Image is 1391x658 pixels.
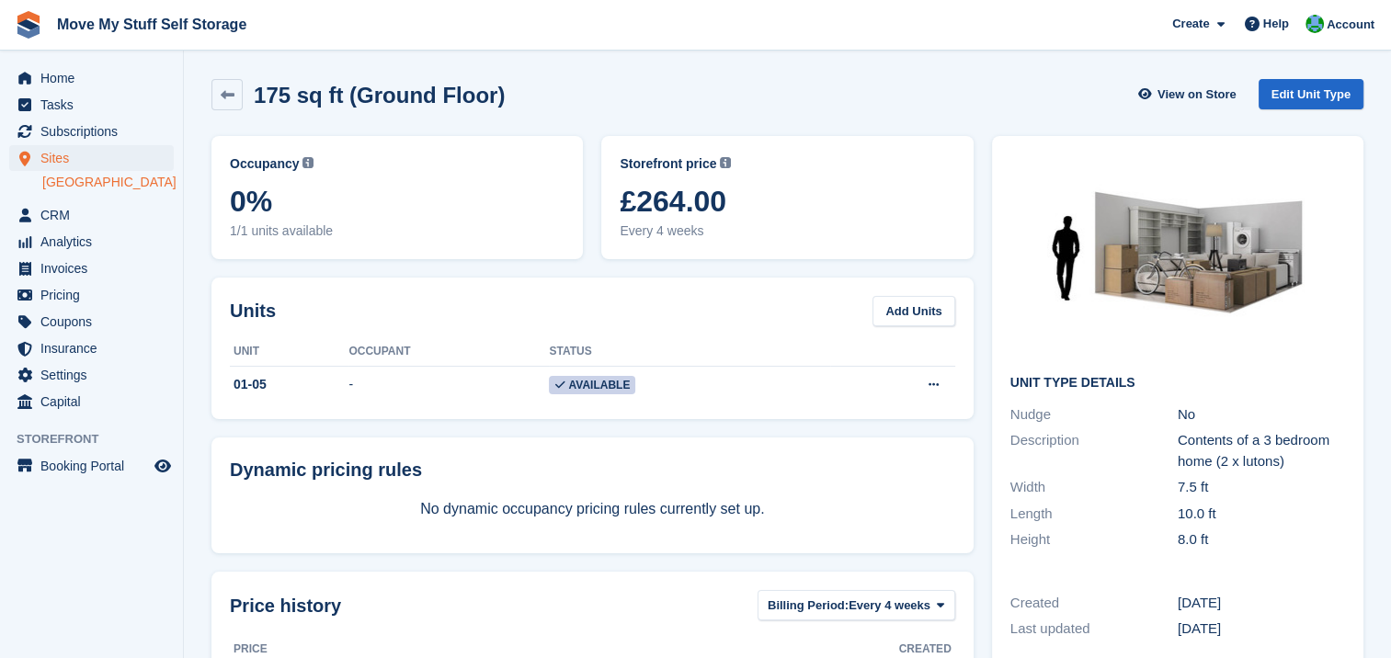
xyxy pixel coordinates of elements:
[230,185,564,218] span: 0%
[1010,477,1178,498] div: Width
[40,202,151,228] span: CRM
[42,174,174,191] a: [GEOGRAPHIC_DATA]
[40,65,151,91] span: Home
[9,255,174,281] a: menu
[40,282,151,308] span: Pricing
[40,453,151,479] span: Booking Portal
[230,375,348,394] div: 01-05
[1010,529,1178,550] div: Height
[849,596,930,615] span: Every 4 weeks
[1136,79,1244,109] a: View on Store
[40,92,151,118] span: Tasks
[1010,593,1178,614] div: Created
[40,362,151,388] span: Settings
[40,335,151,361] span: Insurance
[549,337,829,367] th: Status
[230,456,955,483] div: Dynamic pricing rules
[1010,376,1345,391] h2: Unit Type details
[1178,430,1345,471] div: Contents of a 3 bedroom home (2 x lutons)
[9,389,174,414] a: menu
[1263,15,1289,33] span: Help
[9,362,174,388] a: menu
[348,366,549,404] td: -
[230,154,299,174] span: Occupancy
[152,455,174,477] a: Preview store
[40,389,151,414] span: Capital
[1178,529,1345,550] div: 8.0 ft
[40,119,151,144] span: Subscriptions
[230,592,341,619] span: Price history
[768,596,849,615] span: Billing Period:
[230,498,955,520] p: No dynamic occupancy pricing rules currently set up.
[230,221,564,241] span: 1/1 units available
[1010,504,1178,525] div: Length
[1178,593,1345,614] div: [DATE]
[758,590,955,620] button: Billing Period: Every 4 weeks
[1040,154,1316,361] img: 175-sqft-unit.jpg
[872,296,954,326] a: Add Units
[40,145,151,171] span: Sites
[17,430,183,448] span: Storefront
[40,309,151,335] span: Coupons
[1259,79,1363,109] a: Edit Unit Type
[9,309,174,335] a: menu
[348,337,549,367] th: Occupant
[1010,430,1178,471] div: Description
[9,229,174,255] a: menu
[9,92,174,118] a: menu
[302,157,314,168] img: icon-info-grey-7440780725fd019a000dd9b08b2336e03edf1995a4989e88bcd33f0948082b44.svg
[40,255,151,281] span: Invoices
[720,157,731,168] img: icon-info-grey-7440780725fd019a000dd9b08b2336e03edf1995a4989e88bcd33f0948082b44.svg
[1178,618,1345,640] div: [DATE]
[230,337,348,367] th: Unit
[620,154,716,174] span: Storefront price
[899,641,952,657] span: Created
[9,65,174,91] a: menu
[1172,15,1209,33] span: Create
[1157,85,1237,104] span: View on Store
[549,376,635,394] span: Available
[9,145,174,171] a: menu
[9,335,174,361] a: menu
[15,11,42,39] img: stora-icon-8386f47178a22dfd0bd8f6a31ec36ba5ce8667c1dd55bd0f319d3a0aa187defe.svg
[1178,404,1345,425] div: No
[1010,404,1178,425] div: Nudge
[230,297,276,324] h2: Units
[1178,477,1345,498] div: 7.5 ft
[1178,504,1345,525] div: 10.0 ft
[40,229,151,255] span: Analytics
[9,119,174,144] a: menu
[50,9,254,40] a: Move My Stuff Self Storage
[620,221,954,241] span: Every 4 weeks
[254,83,505,108] h2: 175 sq ft (Ground Floor)
[9,453,174,479] a: menu
[9,202,174,228] a: menu
[9,282,174,308] a: menu
[1010,618,1178,640] div: Last updated
[620,185,954,218] span: £264.00
[1327,16,1374,34] span: Account
[1305,15,1324,33] img: Dan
